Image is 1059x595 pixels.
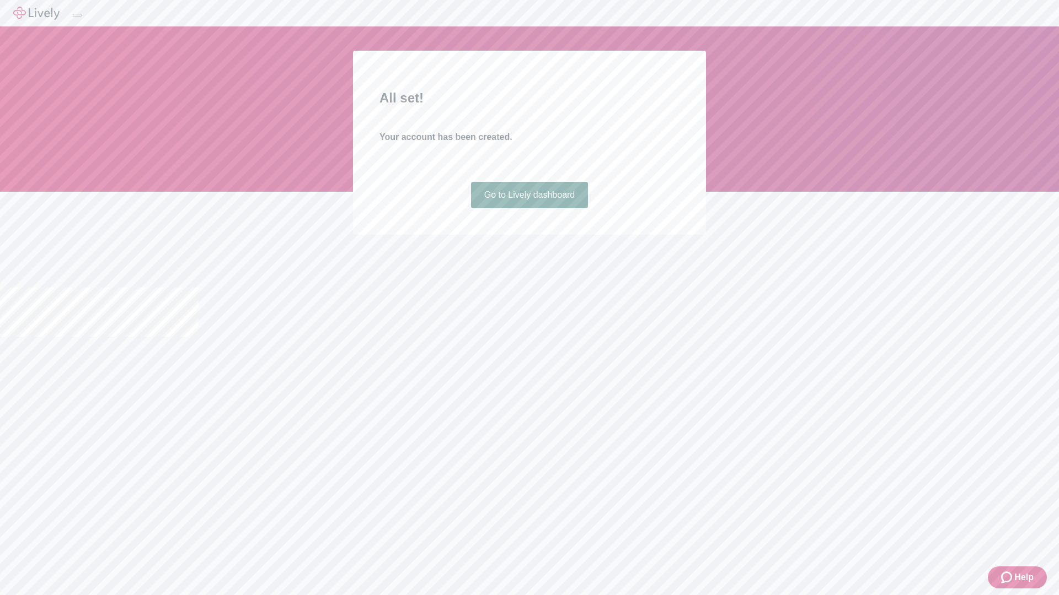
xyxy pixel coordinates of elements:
[988,566,1047,588] button: Zendesk support iconHelp
[379,88,680,108] h2: All set!
[379,131,680,144] h4: Your account has been created.
[1001,571,1014,584] svg: Zendesk support icon
[1014,571,1034,584] span: Help
[73,14,82,17] button: Log out
[13,7,60,20] img: Lively
[471,182,589,208] a: Go to Lively dashboard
